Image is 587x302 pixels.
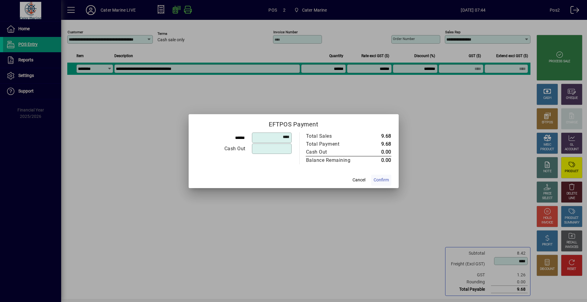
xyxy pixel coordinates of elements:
[364,148,391,156] td: 0.00
[306,157,357,164] div: Balance Remaining
[196,145,246,152] div: Cash Out
[306,148,357,156] div: Cash Out
[371,175,391,186] button: Confirm
[364,132,391,140] td: 9.68
[364,140,391,148] td: 9.68
[374,177,389,183] span: Confirm
[364,156,391,164] td: 0.00
[306,132,364,140] td: Total Sales
[306,140,364,148] td: Total Payment
[189,114,399,132] h2: EFTPOS Payment
[353,177,365,183] span: Cancel
[349,175,369,186] button: Cancel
